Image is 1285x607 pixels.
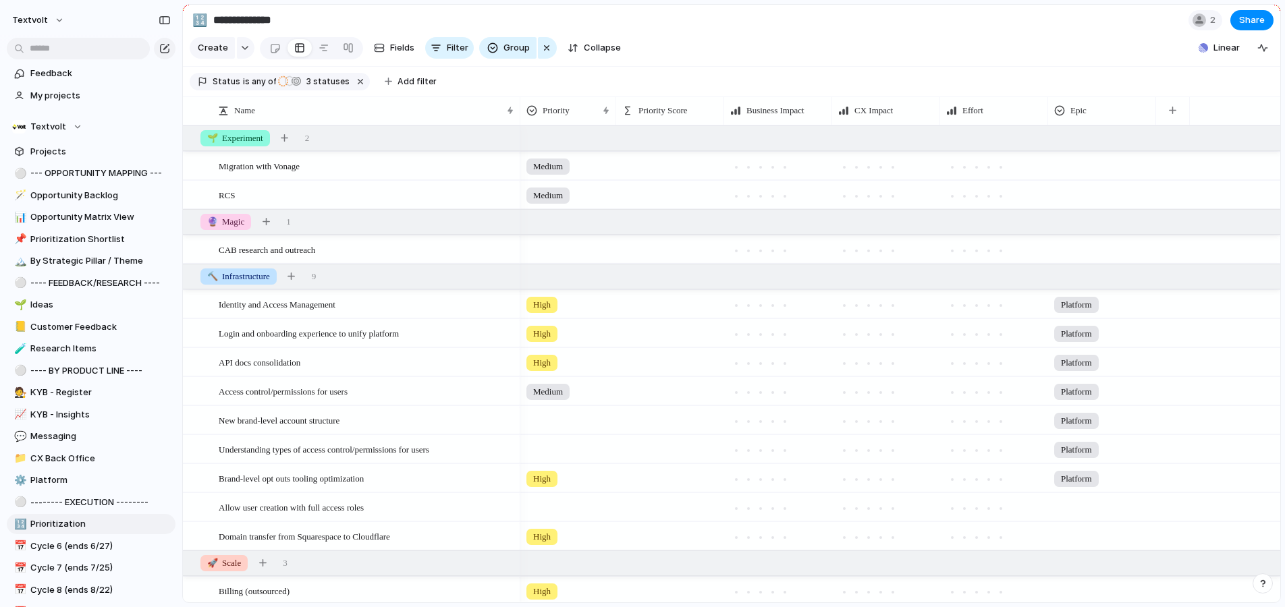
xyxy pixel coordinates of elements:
div: ⚪ [14,166,24,181]
span: Platform [30,473,171,487]
span: 9 [312,270,317,283]
a: 🌱Ideas [7,295,175,315]
span: Filter [447,41,468,55]
span: Customer Feedback [30,320,171,334]
button: 🪄 [12,189,26,202]
span: Group [503,41,530,55]
div: 🧑‍⚖️KYB - Register [7,382,175,403]
span: Linear [1213,41,1240,55]
button: ⚙️ [12,473,26,487]
div: 🧑‍⚖️ [14,385,24,401]
span: Platform [1061,385,1092,399]
span: KYB - Insights [30,408,171,422]
span: Platform [1061,414,1092,428]
button: 🧑‍⚖️ [12,386,26,399]
span: Opportunity Backlog [30,189,171,202]
button: Create [190,37,235,59]
span: Billing (outsourced) [219,583,290,598]
a: 🏔️By Strategic Pillar / Theme [7,251,175,271]
div: 📁 [14,451,24,466]
span: Medium [533,160,563,173]
a: Feedback [7,63,175,84]
span: Magic [207,215,244,229]
button: 📁 [12,452,26,465]
a: 📌Prioritization Shortlist [7,229,175,250]
span: -------- EXECUTION -------- [30,496,171,509]
button: 🌱 [12,298,26,312]
div: 📒 [14,319,24,335]
a: My projects [7,86,175,106]
span: Textvolt [30,120,66,134]
span: High [533,298,551,312]
span: Share [1239,13,1265,27]
div: ⚙️ [14,473,24,488]
span: Create [198,41,228,55]
span: High [533,356,551,370]
span: Business Impact [746,104,804,117]
div: 💬 [14,429,24,444]
div: 📈 [14,407,24,422]
span: High [533,585,551,598]
span: New brand-level account structure [219,412,339,428]
div: 🔢 [192,11,207,29]
button: ⚪ [12,496,26,509]
span: My projects [30,89,171,103]
span: Epic [1070,104,1087,117]
span: 2 [1210,13,1220,27]
a: ⚙️Platform [7,470,175,490]
button: Fields [368,37,420,59]
div: ⚪ [14,363,24,378]
button: 📌 [12,233,26,246]
span: Research Items [30,342,171,355]
div: ⚪--- OPPORTUNITY MAPPING --- [7,163,175,183]
button: 🏔️ [12,254,26,268]
button: Add filter [377,72,445,91]
span: Platform [1061,327,1092,341]
span: statuses [302,76,350,88]
span: Opportunity Matrix View [30,210,171,224]
span: Prioritization Shortlist [30,233,171,246]
button: Textvolt [7,117,175,137]
span: Ideas [30,298,171,312]
button: 🔢 [189,9,211,31]
span: Migration with Vonage [219,158,300,173]
a: 💬Messaging [7,426,175,446]
div: ⚪ [14,275,24,291]
button: ⚪ [12,364,26,378]
div: 🌱 [14,297,24,313]
button: isany of [240,74,279,89]
span: Platform [1061,356,1092,370]
span: Medium [533,189,563,202]
button: ⚪ [12,277,26,290]
div: 📊 [14,210,24,225]
a: ⚪-------- EXECUTION -------- [7,492,175,513]
span: Effort [962,104,983,117]
div: 📊Opportunity Matrix View [7,207,175,227]
span: Scale [207,556,241,570]
span: Identity and Access Management [219,296,335,312]
a: 📒Customer Feedback [7,317,175,337]
span: is [243,76,250,88]
span: Allow user creation with full access roles [219,499,364,515]
button: textvolt [6,9,72,31]
span: ---- BY PRODUCT LINE ---- [30,364,171,378]
span: 🚀 [207,558,218,568]
span: RCS [219,187,236,202]
a: ⚪---- BY PRODUCT LINE ---- [7,361,175,381]
span: High [533,327,551,341]
div: ⚪---- FEEDBACK/RESEARCH ---- [7,273,175,293]
span: Priority Score [638,104,688,117]
span: Experiment [207,132,263,145]
button: Collapse [562,37,626,59]
button: ⚪ [12,167,26,180]
a: 🪄Opportunity Backlog [7,185,175,206]
span: Fields [390,41,414,55]
span: Collapse [584,41,621,55]
a: 📁CX Back Office [7,449,175,469]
